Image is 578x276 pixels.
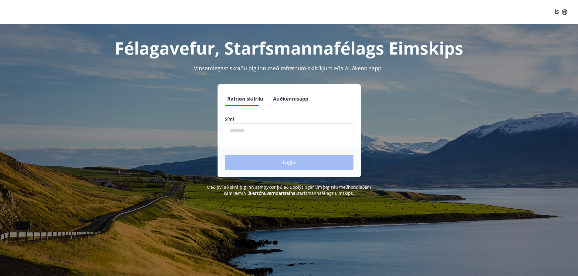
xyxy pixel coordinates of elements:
span: Vinsamlegast skráðu þig inn með rafrænum skilríkjum eða Auðkennisappi. [194,65,384,72]
h1: Félagavefur, Starfsmannafélags Eimskips [78,36,500,59]
button: ÍS [551,7,571,18]
button: Auðkennisapp [271,91,311,106]
label: Sími [225,116,353,122]
a: Persónuverndarstefna [250,190,296,196]
span: Með því að skrá þig inn samþykkir þú að upplýsingar um þig séu meðhöndlaðar í samræmi við Starfsm... [207,184,371,196]
button: Rafræn skilríki [225,91,266,106]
